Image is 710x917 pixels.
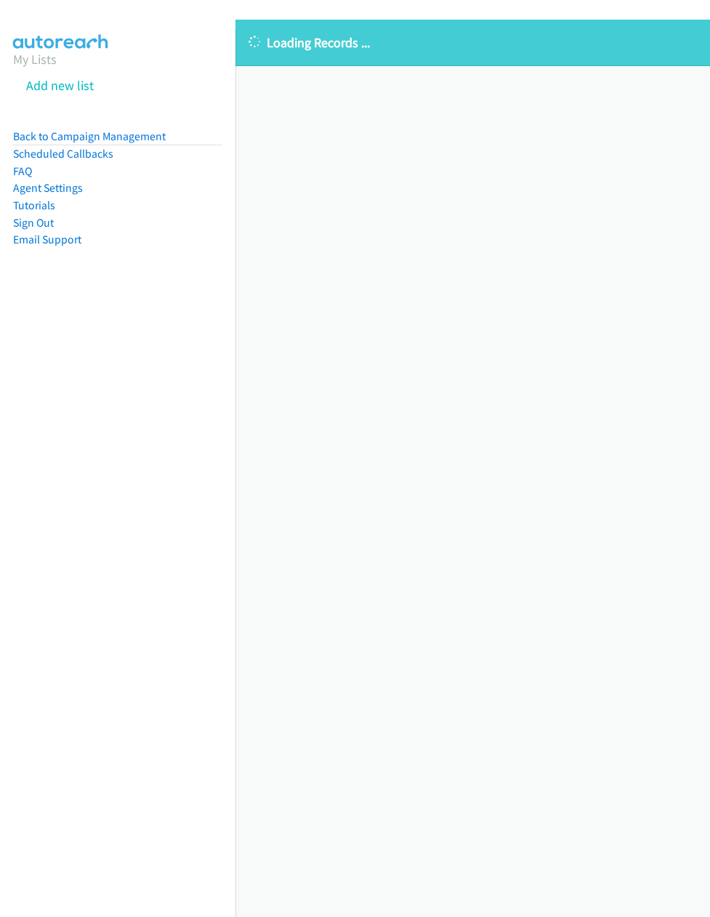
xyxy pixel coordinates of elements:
[13,164,32,178] a: FAQ
[13,216,54,230] a: Sign Out
[13,181,83,195] a: Agent Settings
[13,51,57,68] a: My Lists
[13,233,81,246] a: Email Support
[13,129,166,143] a: Back to Campaign Management
[249,33,697,52] p: Loading Records ...
[13,147,113,161] a: Scheduled Callbacks
[13,198,55,212] a: Tutorials
[26,77,94,94] a: Add new list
